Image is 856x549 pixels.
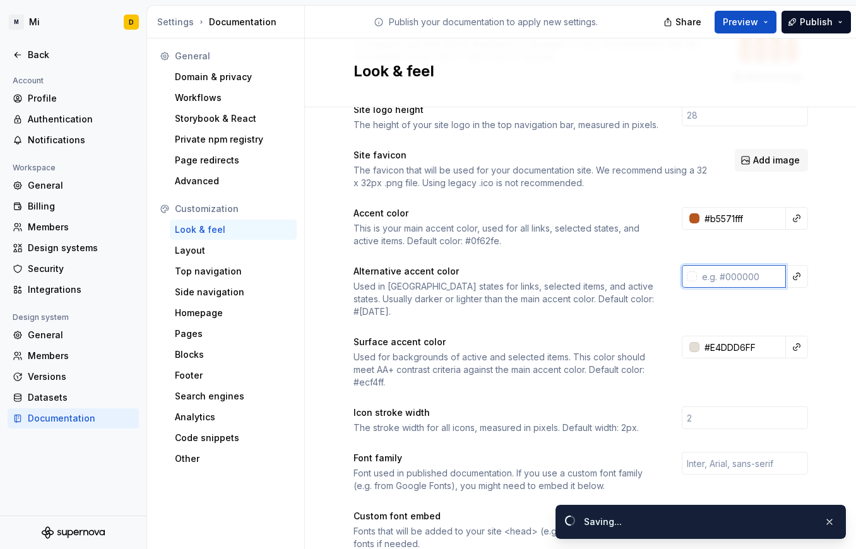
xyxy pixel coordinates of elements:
[170,150,297,170] a: Page redirects
[3,8,144,36] button: MMiD
[8,310,74,325] div: Design system
[175,432,292,444] div: Code snippets
[354,119,659,131] div: The height of your site logo in the top navigation bar, measured in pixels.
[354,406,659,419] div: Icon stroke width
[354,103,659,116] div: Site logo height
[28,412,134,425] div: Documentation
[8,387,139,408] a: Datasets
[175,390,292,403] div: Search engines
[175,348,292,361] div: Blocks
[175,307,292,319] div: Homepage
[175,203,292,215] div: Customization
[354,422,659,434] div: The stroke width for all icons, measured in pixels. Default width: 2px.
[28,92,134,105] div: Profile
[8,160,61,175] div: Workspace
[8,130,139,150] a: Notifications
[28,283,134,296] div: Integrations
[8,259,139,279] a: Security
[170,67,297,87] a: Domain & privacy
[8,45,139,65] a: Back
[157,16,194,28] button: Settings
[584,516,814,528] div: Saving...
[682,103,808,126] input: 28
[354,510,808,522] div: Custom font embed
[28,370,134,383] div: Versions
[28,134,134,146] div: Notifications
[8,408,139,428] a: Documentation
[170,109,297,129] a: Storybook & React
[800,16,833,28] span: Publish
[723,16,758,28] span: Preview
[170,303,297,323] a: Homepage
[157,16,299,28] div: Documentation
[8,238,139,258] a: Design systems
[354,467,659,492] div: Font used in published documentation. If you use a custom font family (e.g. from Google Fonts), y...
[170,324,297,344] a: Pages
[354,336,659,348] div: Surface accent color
[175,328,292,340] div: Pages
[354,280,659,318] div: Used in [GEOGRAPHIC_DATA] states for links, selected items, and active states. Usually darker or ...
[170,282,297,302] a: Side navigation
[175,244,292,257] div: Layout
[354,452,659,464] div: Font family
[682,406,808,429] input: 2
[175,71,292,83] div: Domain & privacy
[8,217,139,237] a: Members
[699,207,786,230] input: e.g. #000000
[8,196,139,216] a: Billing
[170,407,297,427] a: Analytics
[42,526,105,539] svg: Supernova Logo
[354,164,712,189] div: The favicon that will be used for your documentation site. We recommend using a 32 x 32px .png fi...
[175,369,292,382] div: Footer
[170,345,297,365] a: Blocks
[354,222,659,247] div: This is your main accent color, used for all links, selected states, and active items. Default co...
[28,49,134,61] div: Back
[28,391,134,404] div: Datasets
[682,452,808,475] input: Inter, Arial, sans-serif
[699,336,786,358] input: e.g. #000000
[697,265,786,288] input: e.g. #000000
[175,265,292,278] div: Top navigation
[354,265,659,278] div: Alternative accent color
[28,350,134,362] div: Members
[170,220,297,240] a: Look & feel
[175,175,292,187] div: Advanced
[129,17,134,27] div: D
[170,449,297,469] a: Other
[170,171,297,191] a: Advanced
[8,73,49,88] div: Account
[753,154,800,167] span: Add image
[8,325,139,345] a: General
[175,91,292,104] div: Workflows
[28,221,134,233] div: Members
[354,351,659,389] div: Used for backgrounds of active and selected items. This color should meet AA+ contrast criteria a...
[175,452,292,465] div: Other
[170,428,297,448] a: Code snippets
[28,242,134,254] div: Design systems
[175,50,292,62] div: General
[389,16,598,28] p: Publish your documentation to apply new settings.
[8,346,139,366] a: Members
[28,179,134,192] div: General
[175,112,292,125] div: Storybook & React
[354,149,712,162] div: Site favicon
[29,16,40,28] div: Mi
[8,175,139,196] a: General
[28,113,134,126] div: Authentication
[354,207,659,220] div: Accent color
[28,263,134,275] div: Security
[354,61,793,81] h2: Look & feel
[175,223,292,236] div: Look & feel
[675,16,701,28] span: Share
[170,386,297,406] a: Search engines
[175,411,292,423] div: Analytics
[175,154,292,167] div: Page redirects
[715,11,776,33] button: Preview
[8,367,139,387] a: Versions
[8,280,139,300] a: Integrations
[170,261,297,281] a: Top navigation
[170,240,297,261] a: Layout
[782,11,851,33] button: Publish
[175,133,292,146] div: Private npm registry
